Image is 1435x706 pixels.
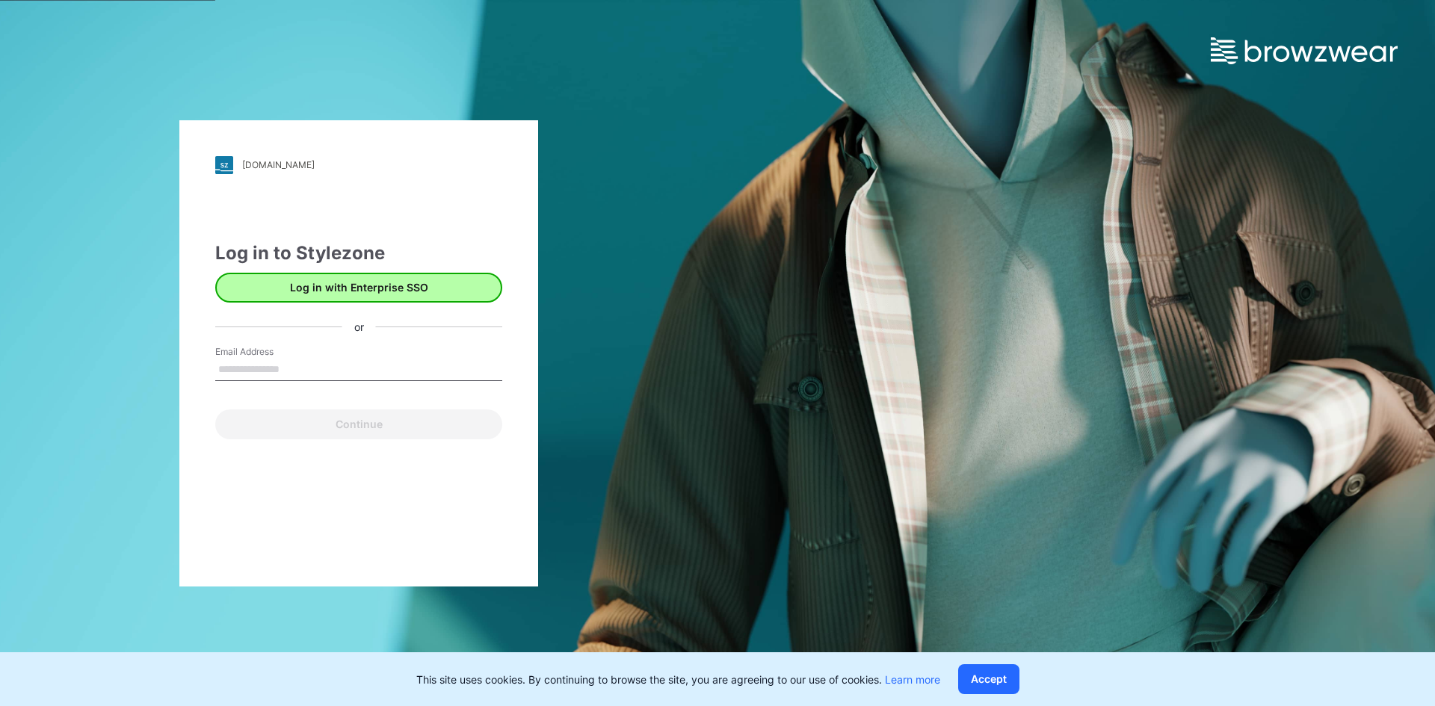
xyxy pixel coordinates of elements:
a: [DOMAIN_NAME] [215,156,502,174]
div: or [342,319,376,335]
img: browzwear-logo.e42bd6dac1945053ebaf764b6aa21510.svg [1211,37,1398,64]
div: Log in to Stylezone [215,240,502,267]
p: This site uses cookies. By continuing to browse the site, you are agreeing to our use of cookies. [416,672,940,687]
label: Email Address [215,345,320,359]
button: Log in with Enterprise SSO [215,273,502,303]
div: [DOMAIN_NAME] [242,159,315,170]
a: Learn more [885,673,940,686]
img: stylezone-logo.562084cfcfab977791bfbf7441f1a819.svg [215,156,233,174]
button: Accept [958,664,1019,694]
